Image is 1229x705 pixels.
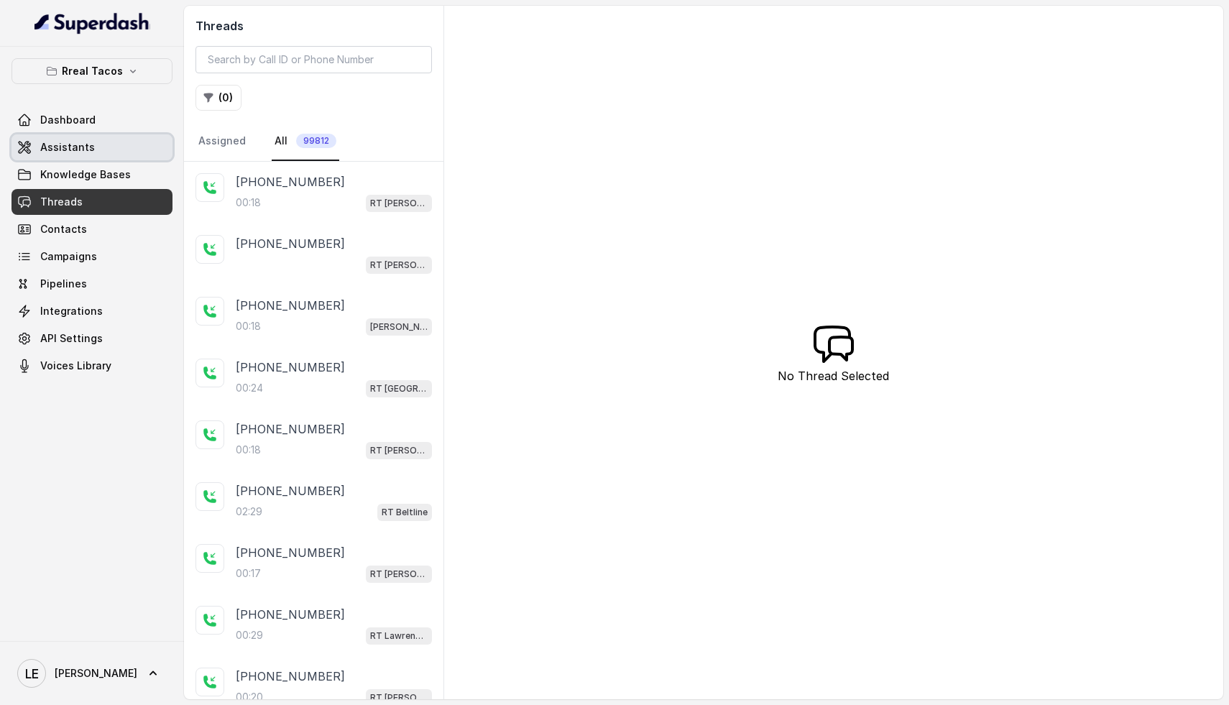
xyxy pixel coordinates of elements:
p: 00:18 [236,319,261,333]
a: API Settings [11,326,172,351]
span: [PERSON_NAME] [55,666,137,681]
span: Integrations [40,304,103,318]
p: [PHONE_NUMBER] [236,359,345,376]
span: Dashboard [40,113,96,127]
p: RT [PERSON_NAME][GEOGRAPHIC_DATA] / EN [370,443,428,458]
button: (0) [195,85,241,111]
p: [PHONE_NUMBER] [236,297,345,314]
p: 00:29 [236,628,263,642]
p: [PHONE_NUMBER] [236,235,345,252]
span: Threads [40,195,83,209]
span: API Settings [40,331,103,346]
span: 99812 [296,134,336,148]
a: Assigned [195,122,249,161]
text: LE [25,666,39,681]
p: [PHONE_NUMBER] [236,668,345,685]
nav: Tabs [195,122,432,161]
p: [PHONE_NUMBER] [236,420,345,438]
p: [PHONE_NUMBER] [236,544,345,561]
p: [PERSON_NAME] / EN [370,320,428,334]
span: Contacts [40,222,87,236]
p: No Thread Selected [778,367,889,384]
a: Voices Library [11,353,172,379]
button: Rreal Tacos [11,58,172,84]
p: 00:24 [236,381,263,395]
span: Campaigns [40,249,97,264]
span: Knowledge Bases [40,167,131,182]
a: Assistants [11,134,172,160]
a: Dashboard [11,107,172,133]
a: [PERSON_NAME] [11,653,172,694]
p: 00:18 [236,443,261,457]
a: Threads [11,189,172,215]
p: [PHONE_NUMBER] [236,606,345,623]
p: 02:29 [236,504,262,519]
p: RT [GEOGRAPHIC_DATA] / EN [370,382,428,396]
p: RT Lawrenceville [370,629,428,643]
p: RT [PERSON_NAME][GEOGRAPHIC_DATA] / EN [370,691,428,705]
a: Campaigns [11,244,172,269]
p: 00:18 [236,195,261,210]
a: Integrations [11,298,172,324]
p: 00:20 [236,690,263,704]
a: Contacts [11,216,172,242]
span: Voices Library [40,359,111,373]
a: All99812 [272,122,339,161]
input: Search by Call ID or Phone Number [195,46,432,73]
p: 00:17 [236,566,261,581]
p: RT [PERSON_NAME][GEOGRAPHIC_DATA] / EN [370,567,428,581]
p: [PHONE_NUMBER] [236,482,345,499]
img: light.svg [34,11,150,34]
p: RT Beltline [382,505,428,520]
p: RT [PERSON_NAME][GEOGRAPHIC_DATA] / EN [370,258,428,272]
p: RT [PERSON_NAME][GEOGRAPHIC_DATA] / EN [370,196,428,211]
p: Rreal Tacos [62,63,123,80]
h2: Threads [195,17,432,34]
a: Knowledge Bases [11,162,172,188]
span: Assistants [40,140,95,155]
p: [PHONE_NUMBER] [236,173,345,190]
span: Pipelines [40,277,87,291]
a: Pipelines [11,271,172,297]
